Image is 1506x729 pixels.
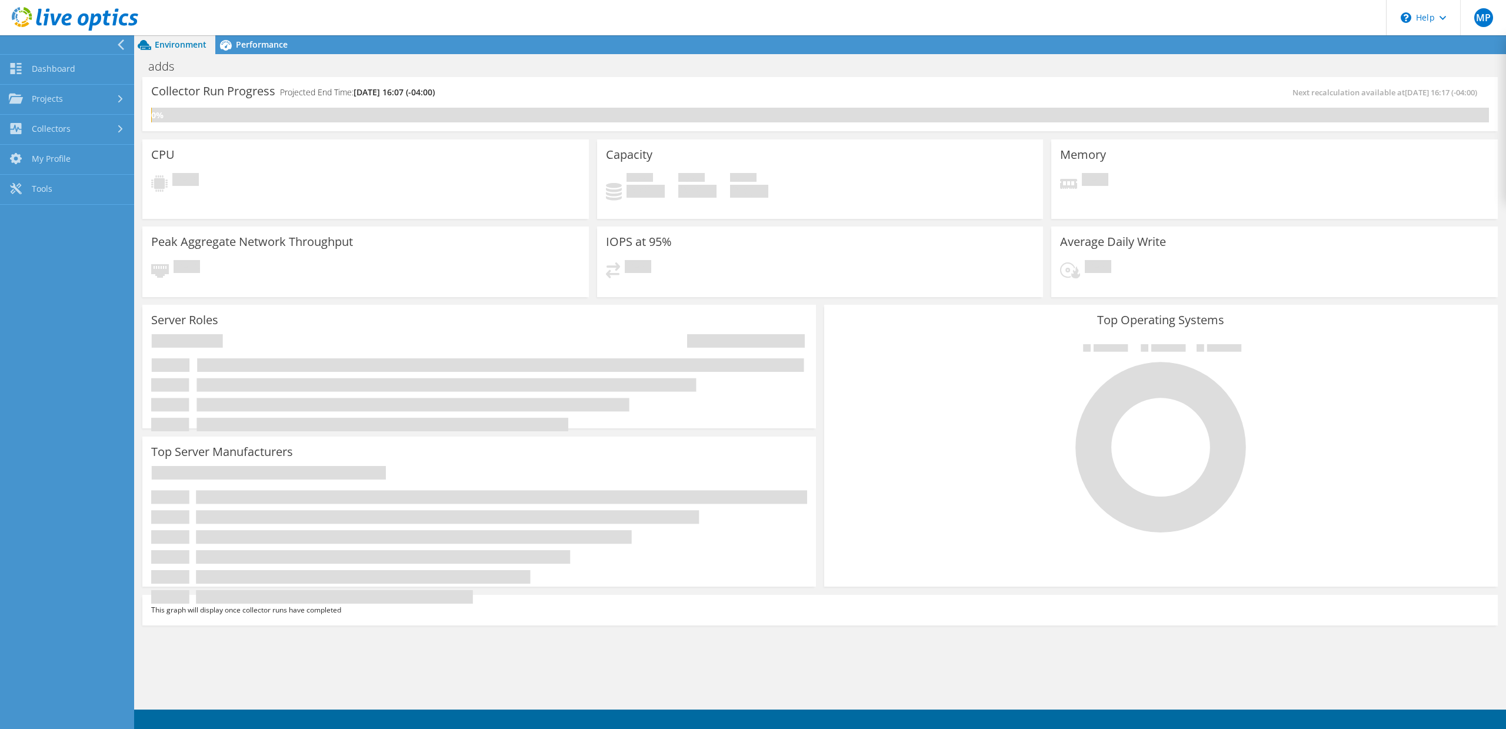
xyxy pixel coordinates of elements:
span: Performance [236,39,288,50]
span: Total [730,173,757,185]
svg: \n [1401,12,1411,23]
span: Pending [1082,173,1108,189]
span: Environment [155,39,206,50]
h1: adds [143,60,192,73]
span: Pending [174,260,200,276]
h3: IOPS at 95% [606,235,672,248]
div: This graph will display once collector runs have completed [142,595,1498,625]
span: Used [627,173,653,185]
h3: Top Operating Systems [833,314,1489,327]
span: Pending [625,260,651,276]
h3: CPU [151,148,175,161]
span: Next recalculation available at [1292,87,1483,98]
span: MP [1474,8,1493,27]
h4: 0 GiB [678,185,717,198]
h3: Server Roles [151,314,218,327]
h4: 0 GiB [730,185,768,198]
h3: Top Server Manufacturers [151,445,293,458]
h3: Capacity [606,148,652,161]
h4: 0 GiB [627,185,665,198]
h4: Projected End Time: [280,86,435,99]
span: Free [678,173,705,185]
h3: Memory [1060,148,1106,161]
span: [DATE] 16:17 (-04:00) [1405,87,1477,98]
h3: Peak Aggregate Network Throughput [151,235,353,248]
span: Pending [1085,260,1111,276]
span: [DATE] 16:07 (-04:00) [354,86,435,98]
h3: Average Daily Write [1060,235,1166,248]
span: Pending [172,173,199,189]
